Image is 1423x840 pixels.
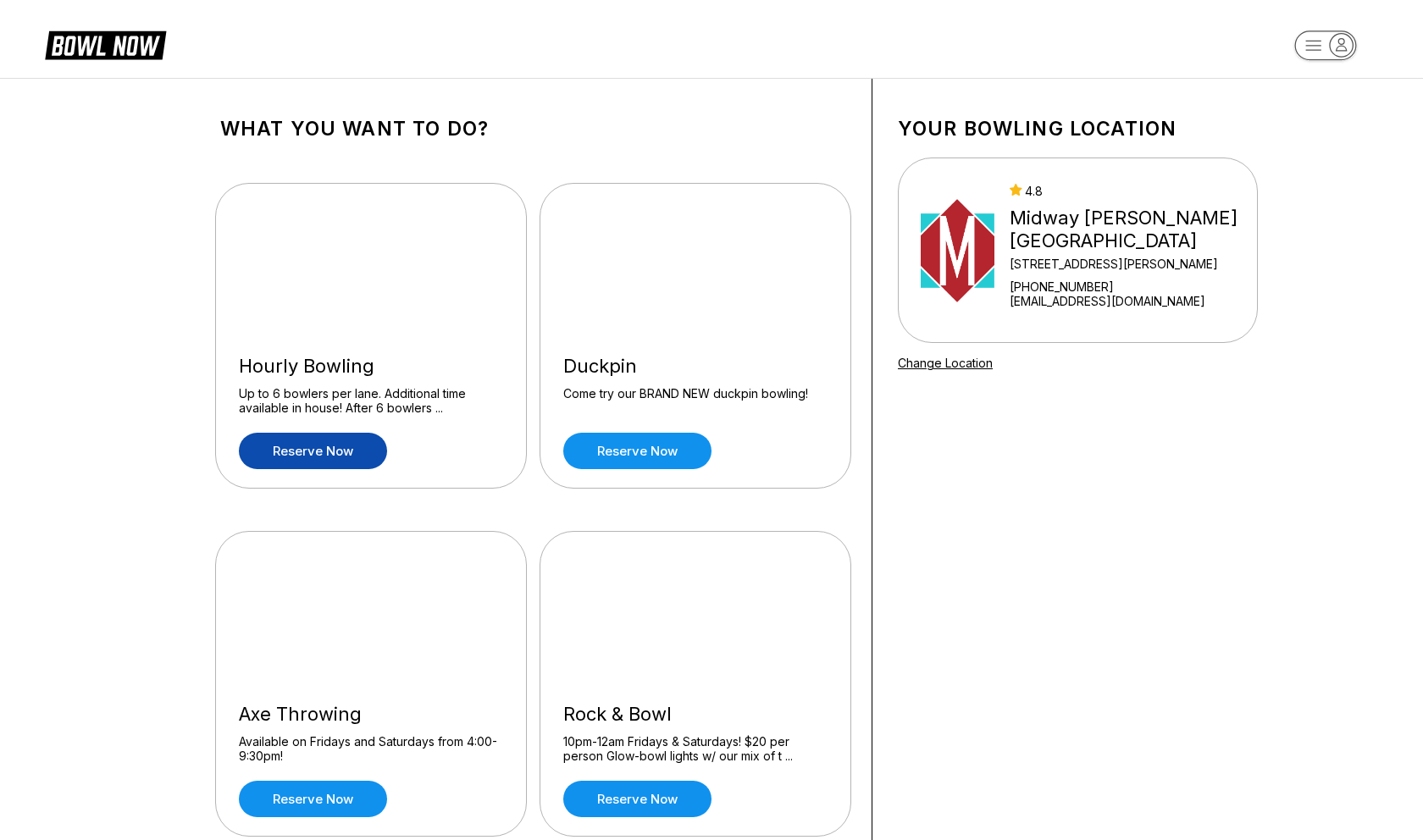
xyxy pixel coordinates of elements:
[239,433,387,469] a: Reserve now
[239,781,387,817] a: Reserve now
[239,734,503,764] div: Available on Fridays and Saturdays from 4:00-9:30pm!
[1010,207,1250,252] div: Midway [PERSON_NAME][GEOGRAPHIC_DATA]
[563,703,828,726] div: Rock & Bowl
[898,356,993,370] a: Change Location
[239,386,503,416] div: Up to 6 bowlers per lane. Additional time available in house! After 6 bowlers ...
[239,355,503,378] div: Hourly Bowling
[216,184,528,336] img: Hourly Bowling
[220,117,846,141] h1: What you want to do?
[1010,257,1250,271] div: [STREET_ADDRESS][PERSON_NAME]
[563,386,828,416] div: Come try our BRAND NEW duckpin bowling!
[1010,294,1250,308] a: [EMAIL_ADDRESS][DOMAIN_NAME]
[921,187,994,314] img: Midway Bowling - Carlisle
[563,355,828,378] div: Duckpin
[563,781,711,817] a: Reserve now
[239,703,503,726] div: Axe Throwing
[563,433,711,469] a: Reserve now
[898,117,1258,141] h1: Your bowling location
[540,532,852,684] img: Rock & Bowl
[1010,184,1250,198] div: 4.8
[563,734,828,764] div: 10pm-12am Fridays & Saturdays! $20 per person Glow-bowl lights w/ our mix of t ...
[216,532,528,684] img: Axe Throwing
[1010,279,1250,294] div: [PHONE_NUMBER]
[540,184,852,336] img: Duckpin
